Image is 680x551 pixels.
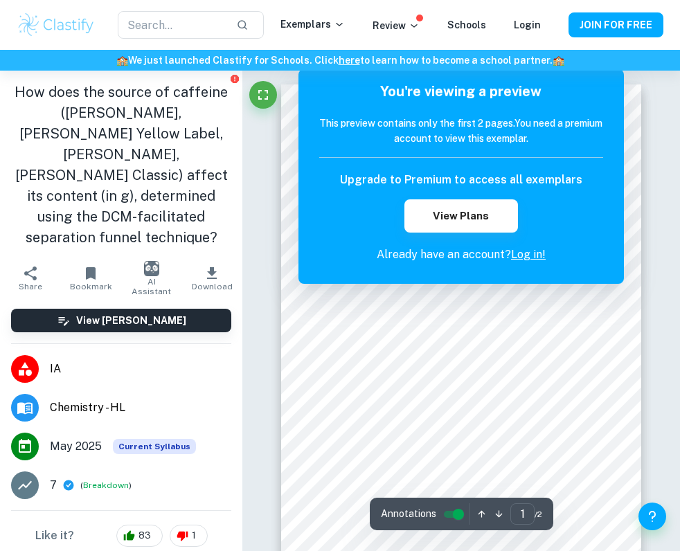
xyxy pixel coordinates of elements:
[182,259,243,298] button: Download
[116,525,163,547] div: 83
[511,248,546,261] a: Log in!
[11,309,231,332] button: View [PERSON_NAME]
[17,11,96,39] img: Clastify logo
[70,282,112,291] span: Bookmark
[80,479,132,492] span: ( )
[319,116,603,146] h6: This preview contains only the first 2 pages. You need a premium account to view this exemplar.
[340,172,582,188] h6: Upgrade to Premium to access all exemplars
[50,361,231,377] span: IA
[19,282,42,291] span: Share
[11,82,231,248] h1: How does the source of caffeine ([PERSON_NAME], [PERSON_NAME] Yellow Label, [PERSON_NAME], [PERSO...
[319,81,603,102] h5: You're viewing a preview
[404,199,518,233] button: View Plans
[184,529,204,543] span: 1
[61,259,122,298] button: Bookmark
[129,277,174,296] span: AI Assistant
[116,55,128,66] span: 🏫
[229,73,240,84] button: Report issue
[535,508,542,521] span: / 2
[144,261,159,276] img: AI Assistant
[76,313,186,328] h6: View [PERSON_NAME]
[113,439,196,454] div: This exemplar is based on the current syllabus. Feel free to refer to it for inspiration/ideas wh...
[118,11,226,39] input: Search...
[553,55,564,66] span: 🏫
[50,438,102,455] span: May 2025
[638,503,666,530] button: Help and Feedback
[381,507,436,521] span: Annotations
[192,282,233,291] span: Download
[249,81,277,109] button: Fullscreen
[447,19,486,30] a: Schools
[373,18,420,33] p: Review
[3,53,677,68] h6: We just launched Clastify for Schools. Click to learn how to become a school partner.
[121,259,182,298] button: AI Assistant
[170,525,208,547] div: 1
[514,19,541,30] a: Login
[113,439,196,454] span: Current Syllabus
[131,529,159,543] span: 83
[83,479,129,491] button: Breakdown
[50,477,57,494] p: 7
[569,12,663,37] button: JOIN FOR FREE
[35,527,74,544] h6: Like it?
[280,17,345,32] p: Exemplars
[339,55,360,66] a: here
[50,399,231,416] span: Chemistry - HL
[319,246,603,263] p: Already have an account?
